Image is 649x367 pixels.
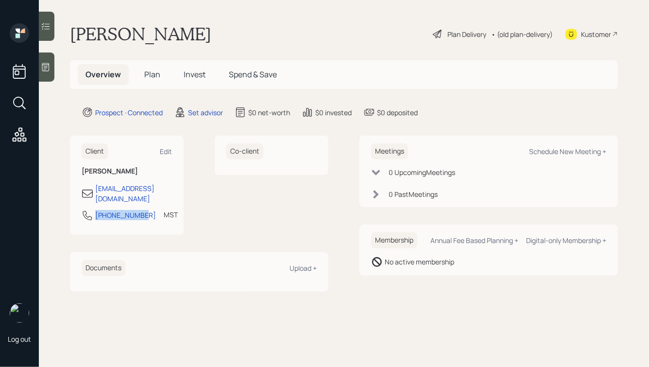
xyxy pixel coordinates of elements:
h6: Documents [82,260,125,276]
div: MST [164,210,178,220]
h1: [PERSON_NAME] [70,23,211,45]
img: hunter_neumayer.jpg [10,303,29,323]
div: Kustomer [581,29,611,39]
span: Invest [184,69,205,80]
div: Schedule New Meeting + [529,147,606,156]
div: $0 net-worth [248,107,290,118]
div: $0 deposited [377,107,418,118]
div: Edit [160,147,172,156]
div: • (old plan-delivery) [491,29,553,39]
div: Prospect · Connected [95,107,163,118]
div: 0 Past Meeting s [389,189,438,199]
h6: Membership [371,232,417,248]
div: No active membership [385,257,454,267]
div: 0 Upcoming Meeting s [389,167,455,177]
h6: Client [82,143,108,159]
div: [EMAIL_ADDRESS][DOMAIN_NAME] [95,183,172,204]
h6: Meetings [371,143,408,159]
h6: Co-client [226,143,263,159]
span: Overview [85,69,121,80]
div: Digital-only Membership + [526,236,606,245]
div: [PHONE_NUMBER] [95,210,156,220]
span: Spend & Save [229,69,277,80]
div: Annual Fee Based Planning + [430,236,518,245]
div: $0 invested [315,107,352,118]
div: Plan Delivery [447,29,486,39]
span: Plan [144,69,160,80]
h6: [PERSON_NAME] [82,167,172,175]
div: Set advisor [188,107,223,118]
div: Log out [8,334,31,344]
div: Upload + [290,263,317,273]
